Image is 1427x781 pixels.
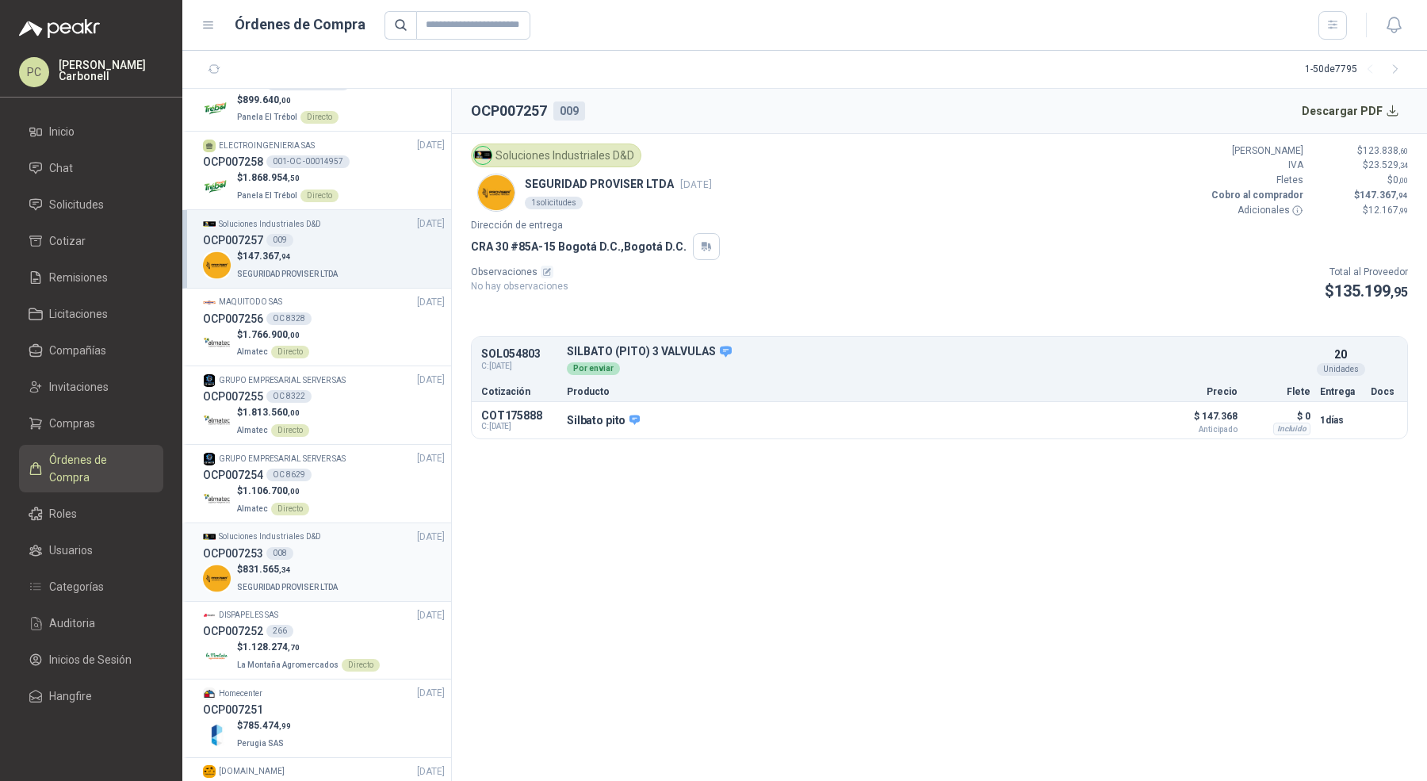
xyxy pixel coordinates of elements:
[237,170,339,186] p: $
[1398,176,1408,185] span: ,00
[19,445,163,492] a: Órdenes de Compra
[1313,173,1408,188] p: $
[288,174,300,182] span: ,50
[19,19,100,38] img: Logo peakr
[237,347,268,356] span: Almatec
[19,335,163,366] a: Compañías
[243,329,300,340] span: 1.766.900
[237,583,338,591] span: SEGURIDAD PROVISER LTDA
[525,175,712,193] p: SEGURIDAD PROVISER LTDA
[1208,188,1303,203] p: Cobro al comprador
[49,651,132,668] span: Inicios de Sesión
[525,197,583,209] div: 1 solicitudes
[49,232,86,250] span: Cotizar
[567,387,1149,396] p: Producto
[266,155,350,168] div: 001-OC -00014957
[219,530,321,543] p: Soluciones Industriales D&D
[49,269,108,286] span: Remisiones
[203,373,445,438] a: Company LogoGRUPO EMPRESARIAL SERVER SAS[DATE] OCP007255OC 8322Company Logo$1.813.560,00AlmatecDi...
[49,159,73,177] span: Chat
[243,94,291,105] span: 899.640
[1158,426,1238,434] span: Anticipado
[243,172,300,183] span: 1.868.954
[19,535,163,565] a: Usuarios
[49,415,95,432] span: Compras
[1398,206,1408,215] span: ,99
[1208,173,1303,188] p: Fletes
[243,641,300,653] span: 1.128.274
[1208,158,1303,173] p: IVA
[49,196,104,213] span: Solicitudes
[279,565,291,574] span: ,34
[1325,279,1408,304] p: $
[243,485,300,496] span: 1.106.700
[203,451,445,516] a: Company LogoGRUPO EMPRESARIAL SERVER SAS[DATE] OCP007254OC 8629Company Logo$1.106.700,00AlmatecDi...
[1396,191,1408,200] span: ,94
[279,96,291,105] span: ,00
[471,100,547,122] h2: OCP007257
[203,251,231,279] img: Company Logo
[481,387,557,396] p: Cotización
[243,720,291,731] span: 785.474
[567,362,620,375] div: Por enviar
[49,378,109,396] span: Invitaciones
[203,530,445,595] a: Company LogoSoluciones Industriales D&D[DATE] OCP007253008Company Logo$831.565,34SEGURIDAD PROVIS...
[203,216,445,281] a: Company LogoSoluciones Industriales D&D[DATE] OCP007257009Company Logo$147.367,94SEGURIDAD PROVIS...
[481,360,557,373] span: C: [DATE]
[1293,95,1409,127] button: Descargar PDF
[1247,387,1310,396] p: Flete
[237,640,380,655] p: $
[1320,411,1361,430] p: 1 días
[237,426,268,435] span: Almatec
[19,408,163,438] a: Compras
[471,218,1408,233] p: Dirección de entrega
[1305,57,1408,82] div: 1 - 50 de 7795
[266,469,312,481] div: OC 8629
[266,312,312,325] div: OC 8328
[49,614,95,632] span: Auditoria
[49,687,92,705] span: Hangfire
[1334,346,1347,363] p: 20
[49,305,108,323] span: Licitaciones
[237,718,291,733] p: $
[417,451,445,466] span: [DATE]
[243,407,300,418] span: 1.813.560
[203,486,231,514] img: Company Logo
[271,346,309,358] div: Directo
[271,503,309,515] div: Directo
[203,60,445,125] a: PROVEEDOR DE MATERIALES DE INGENIERIA SAS[DATE] OCP007259001-OC -00014956Company Logo$899.640,00P...
[203,466,263,484] h3: OCP007254
[19,226,163,256] a: Cotizar
[266,625,293,637] div: 266
[417,764,445,779] span: [DATE]
[19,190,163,220] a: Solicitudes
[1208,144,1303,159] p: [PERSON_NAME]
[219,374,346,387] p: GRUPO EMPRESARIAL SERVER SAS
[1313,158,1408,173] p: $
[203,545,263,562] h3: OCP007253
[19,645,163,675] a: Inicios de Sesión
[417,373,445,388] span: [DATE]
[300,111,339,124] div: Directo
[266,234,293,247] div: 009
[1273,423,1310,435] div: Incluido
[203,330,231,358] img: Company Logo
[288,331,300,339] span: ,00
[203,765,216,778] img: Company Logo
[471,265,568,280] p: Observaciones
[59,59,163,82] p: [PERSON_NAME] Carbonell
[1317,363,1365,376] div: Unidades
[243,564,291,575] span: 831.565
[203,296,216,308] img: Company Logo
[203,642,231,670] img: Company Logo
[49,342,106,359] span: Compañías
[474,147,492,164] img: Company Logo
[203,622,263,640] h3: OCP007252
[19,299,163,329] a: Licitaciones
[203,565,231,592] img: Company Logo
[49,542,93,559] span: Usuarios
[219,765,285,778] p: [DOMAIN_NAME]
[288,487,300,496] span: ,00
[203,408,231,435] img: Company Logo
[481,409,557,422] p: COT175888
